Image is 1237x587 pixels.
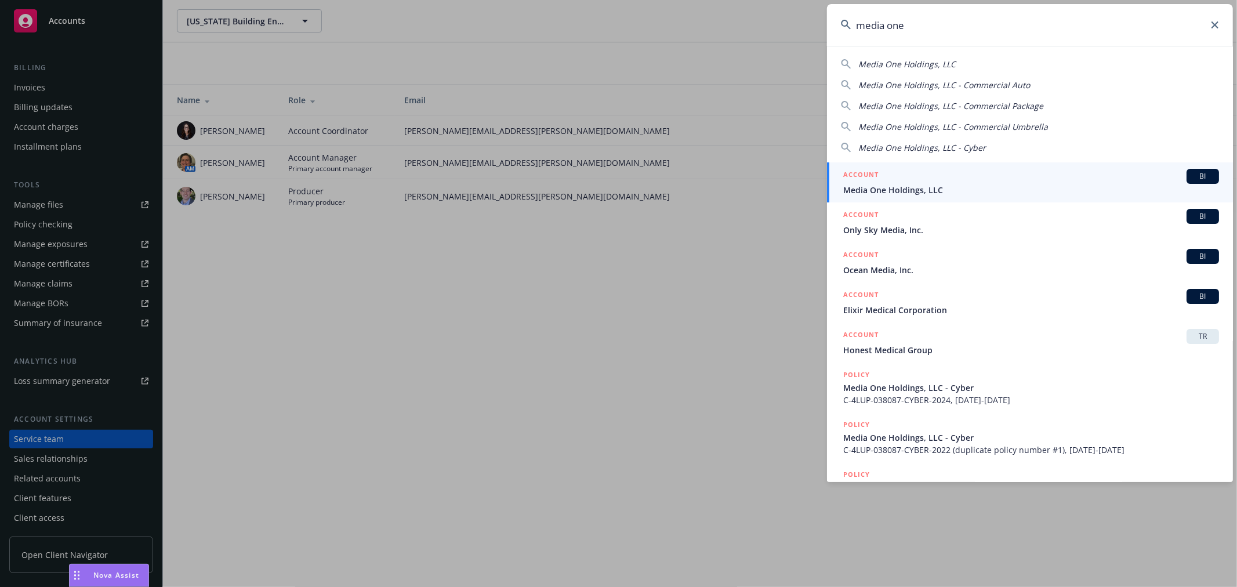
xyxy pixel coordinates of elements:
[843,469,870,480] h5: POLICY
[827,462,1233,512] a: POLICYMedia One Holdings, LLC - Commercial Package
[1191,331,1214,342] span: TR
[1191,171,1214,182] span: BI
[827,282,1233,323] a: ACCOUNTBIElixir Medical Corporation
[843,382,1219,394] span: Media One Holdings, LLC - Cyber
[69,564,149,587] button: Nova Assist
[1191,251,1214,262] span: BI
[843,184,1219,196] span: Media One Holdings, LLC
[843,481,1219,494] span: Media One Holdings, LLC - Commercial Package
[827,4,1233,46] input: Search...
[858,59,956,70] span: Media One Holdings, LLC
[843,169,879,183] h5: ACCOUNT
[858,142,986,153] span: Media One Holdings, LLC - Cyber
[70,564,84,586] div: Drag to move
[843,419,870,430] h5: POLICY
[843,369,870,381] h5: POLICY
[827,162,1233,202] a: ACCOUNTBIMedia One Holdings, LLC
[827,323,1233,363] a: ACCOUNTTRHonest Medical Group
[93,570,139,580] span: Nova Assist
[1191,291,1214,302] span: BI
[827,412,1233,462] a: POLICYMedia One Holdings, LLC - CyberC-4LUP-038087-CYBER-2022 (duplicate policy number #1), [DATE...
[843,444,1219,456] span: C-4LUP-038087-CYBER-2022 (duplicate policy number #1), [DATE]-[DATE]
[843,209,879,223] h5: ACCOUNT
[827,202,1233,242] a: ACCOUNTBIOnly Sky Media, Inc.
[843,224,1219,236] span: Only Sky Media, Inc.
[1191,211,1214,222] span: BI
[843,264,1219,276] span: Ocean Media, Inc.
[827,363,1233,412] a: POLICYMedia One Holdings, LLC - CyberC-4LUP-038087-CYBER-2024, [DATE]-[DATE]
[827,242,1233,282] a: ACCOUNTBIOcean Media, Inc.
[843,249,879,263] h5: ACCOUNT
[843,344,1219,356] span: Honest Medical Group
[858,100,1043,111] span: Media One Holdings, LLC - Commercial Package
[843,329,879,343] h5: ACCOUNT
[858,121,1048,132] span: Media One Holdings, LLC - Commercial Umbrella
[843,432,1219,444] span: Media One Holdings, LLC - Cyber
[843,289,879,303] h5: ACCOUNT
[858,79,1030,90] span: Media One Holdings, LLC - Commercial Auto
[843,304,1219,316] span: Elixir Medical Corporation
[843,394,1219,406] span: C-4LUP-038087-CYBER-2024, [DATE]-[DATE]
